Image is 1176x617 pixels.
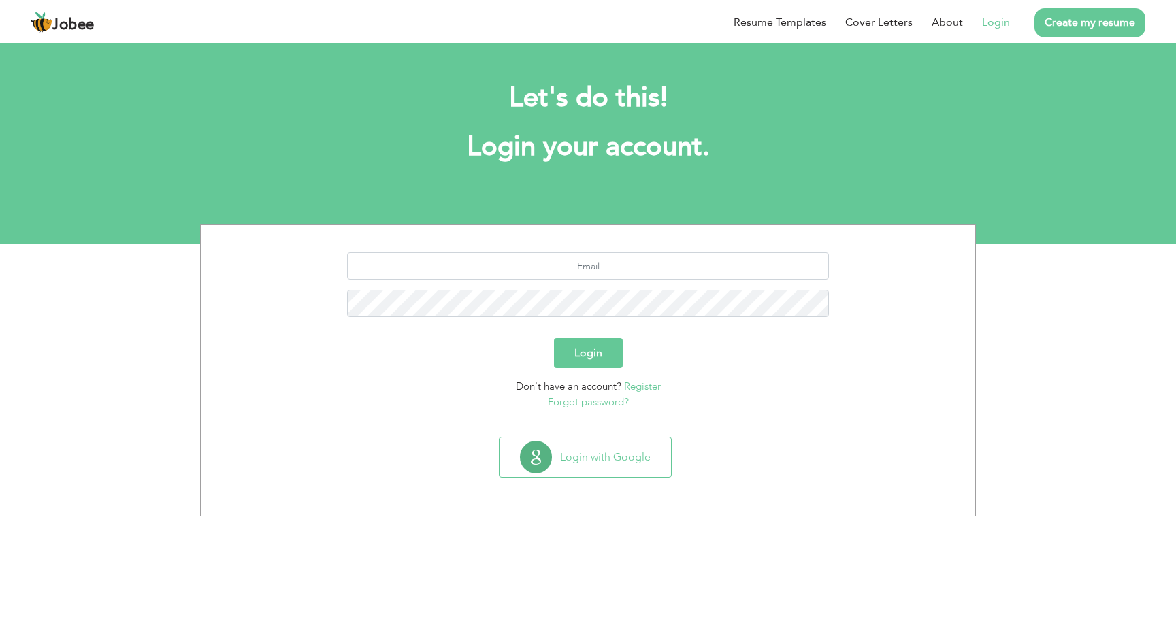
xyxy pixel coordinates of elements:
[220,129,955,165] h1: Login your account.
[220,80,955,116] h2: Let's do this!
[734,14,826,31] a: Resume Templates
[624,380,661,393] a: Register
[1034,8,1145,37] a: Create my resume
[52,18,95,33] span: Jobee
[347,252,830,280] input: Email
[554,338,623,368] button: Login
[31,12,95,33] a: Jobee
[845,14,913,31] a: Cover Letters
[516,380,621,393] span: Don't have an account?
[31,12,52,33] img: jobee.io
[982,14,1010,31] a: Login
[932,14,963,31] a: About
[500,437,671,477] button: Login with Google
[548,395,629,409] a: Forgot password?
